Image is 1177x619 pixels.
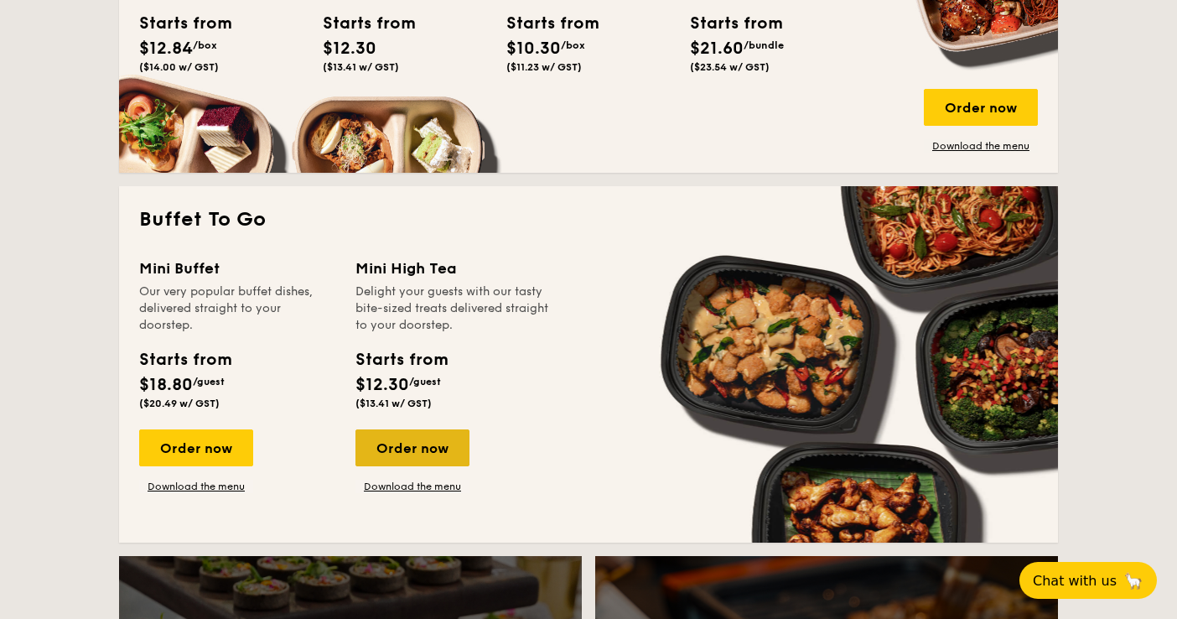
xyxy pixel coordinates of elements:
span: $12.30 [323,39,376,59]
span: /box [193,39,217,51]
span: /bundle [744,39,784,51]
span: ($13.41 w/ GST) [355,398,432,409]
div: Starts from [139,347,231,372]
span: /guest [409,376,441,388]
span: /box [561,39,585,51]
div: Starts from [355,347,447,372]
div: Starts from [690,11,765,36]
span: $12.84 [139,39,193,59]
button: Chat with us🦙 [1019,562,1157,599]
div: Starts from [139,11,215,36]
span: ($13.41 w/ GST) [323,61,399,73]
div: Mini High Tea [355,257,552,280]
span: ($20.49 w/ GST) [139,398,220,409]
span: $21.60 [690,39,744,59]
span: $18.80 [139,375,193,395]
div: Order now [355,429,469,466]
a: Download the menu [355,480,469,493]
a: Download the menu [924,139,1038,153]
span: $10.30 [506,39,561,59]
span: $12.30 [355,375,409,395]
div: Our very popular buffet dishes, delivered straight to your doorstep. [139,283,335,334]
span: ($14.00 w/ GST) [139,61,219,73]
span: Chat with us [1033,573,1117,589]
div: Delight your guests with our tasty bite-sized treats delivered straight to your doorstep. [355,283,552,334]
span: 🦙 [1123,571,1143,590]
a: Download the menu [139,480,253,493]
span: /guest [193,376,225,388]
div: Order now [139,429,253,466]
span: ($23.54 w/ GST) [690,61,770,73]
div: Starts from [506,11,582,36]
div: Starts from [323,11,398,36]
div: Order now [924,89,1038,126]
div: Mini Buffet [139,257,335,280]
span: ($11.23 w/ GST) [506,61,582,73]
h2: Buffet To Go [139,206,1038,233]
